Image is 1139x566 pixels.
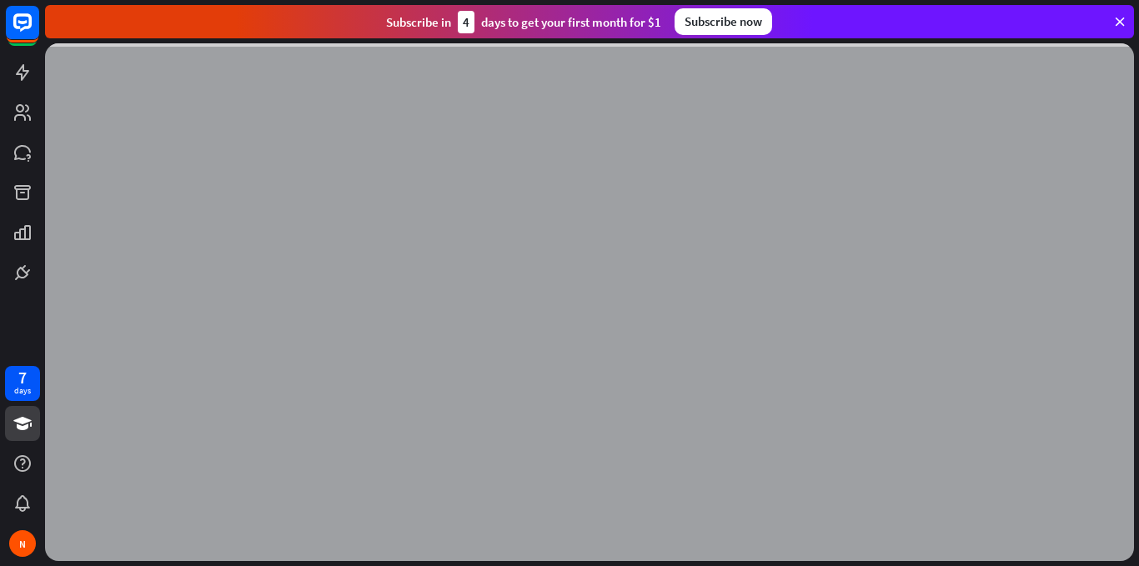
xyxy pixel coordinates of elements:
div: Subscribe in days to get your first month for $1 [386,11,661,33]
a: 7 days [5,366,40,401]
div: Subscribe now [675,8,772,35]
div: 7 [18,370,27,385]
div: 4 [458,11,474,33]
div: N [9,530,36,557]
div: days [14,385,31,397]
